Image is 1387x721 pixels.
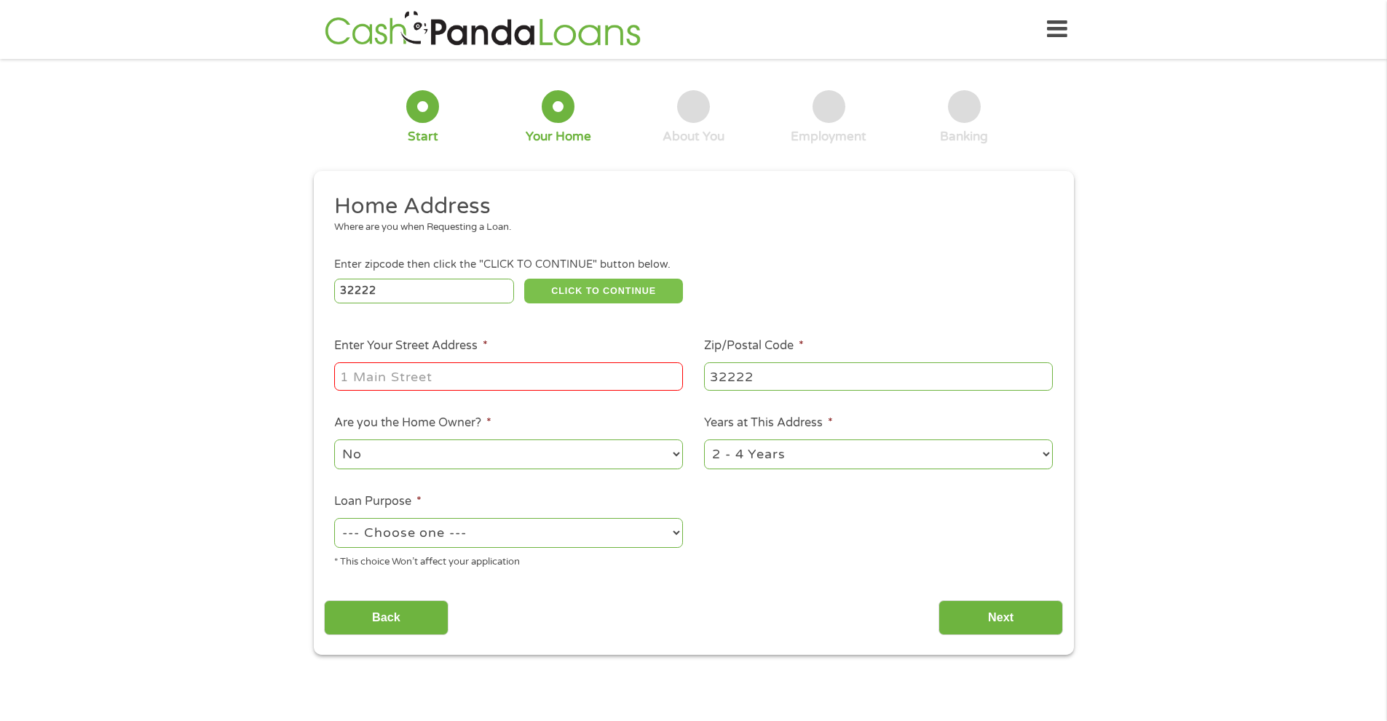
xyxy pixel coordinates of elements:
div: * This choice Won’t affect your application [334,550,683,570]
label: Years at This Address [704,415,833,431]
div: Enter zipcode then click the "CLICK TO CONTINUE" button below. [334,257,1052,273]
div: Start [408,129,438,145]
div: Banking [940,129,988,145]
input: 1 Main Street [334,362,683,390]
div: About You [663,129,724,145]
div: Where are you when Requesting a Loan. [334,220,1042,235]
h2: Home Address [334,192,1042,221]
img: GetLoanNow Logo [320,9,645,50]
div: Your Home [526,129,591,145]
input: Back [324,600,448,636]
label: Zip/Postal Code [704,338,804,354]
label: Are you the Home Owner? [334,415,491,431]
label: Enter Your Street Address [334,338,488,354]
button: CLICK TO CONTINUE [524,279,683,303]
label: Loan Purpose [334,494,422,509]
div: Employment [791,129,866,145]
input: Next [939,600,1063,636]
input: Enter Zipcode (e.g 01510) [334,279,514,303]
